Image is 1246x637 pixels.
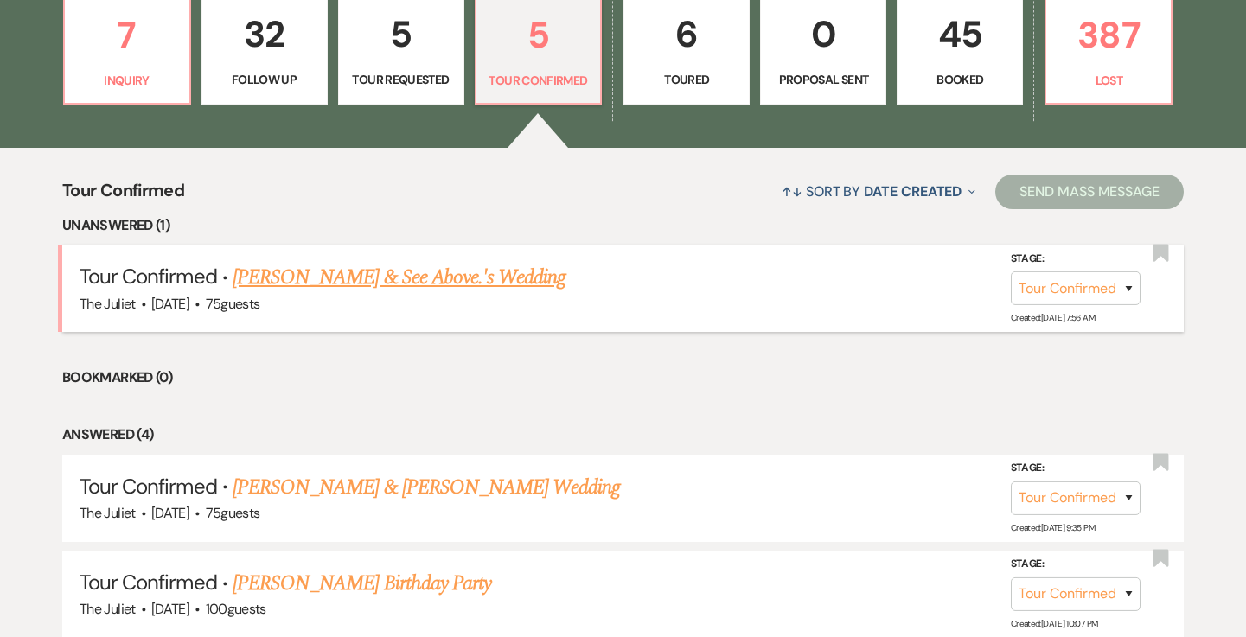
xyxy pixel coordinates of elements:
li: Bookmarked (0) [62,366,1184,389]
p: 0 [771,5,875,63]
span: 75 guests [206,504,260,522]
span: The Juliet [80,600,136,618]
p: 32 [213,5,316,63]
p: Inquiry [75,71,179,90]
span: Created: [DATE] 7:56 AM [1011,312,1095,323]
span: Date Created [864,182,962,201]
p: 6 [635,5,738,63]
span: 75 guests [206,295,260,313]
span: The Juliet [80,295,136,313]
p: 7 [75,6,179,64]
p: Lost [1057,71,1160,90]
p: 5 [349,5,453,63]
span: [DATE] [151,600,189,618]
a: [PERSON_NAME] & See Above.'s Wedding [233,262,565,293]
label: Stage: [1011,459,1141,478]
span: Tour Confirmed [80,569,217,596]
label: Stage: [1011,250,1141,269]
span: The Juliet [80,504,136,522]
span: Tour Confirmed [80,473,217,500]
span: 100 guests [206,600,266,618]
p: 45 [908,5,1012,63]
p: Booked [908,70,1012,89]
label: Stage: [1011,555,1141,574]
li: Unanswered (1) [62,214,1184,237]
p: Tour Requested [349,70,453,89]
p: Tour Confirmed [487,71,591,90]
span: Created: [DATE] 10:07 PM [1011,618,1097,629]
span: Tour Confirmed [62,177,184,214]
p: 5 [487,6,591,64]
span: Tour Confirmed [80,263,217,290]
li: Answered (4) [62,424,1184,446]
span: ↑↓ [782,182,802,201]
button: Sort By Date Created [775,169,982,214]
a: [PERSON_NAME] & [PERSON_NAME] Wedding [233,472,620,503]
p: Follow Up [213,70,316,89]
p: Proposal Sent [771,70,875,89]
span: [DATE] [151,295,189,313]
span: [DATE] [151,504,189,522]
button: Send Mass Message [995,175,1184,209]
span: Created: [DATE] 9:35 PM [1011,522,1095,533]
p: Toured [635,70,738,89]
a: [PERSON_NAME] Birthday Party [233,568,491,599]
p: 387 [1057,6,1160,64]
